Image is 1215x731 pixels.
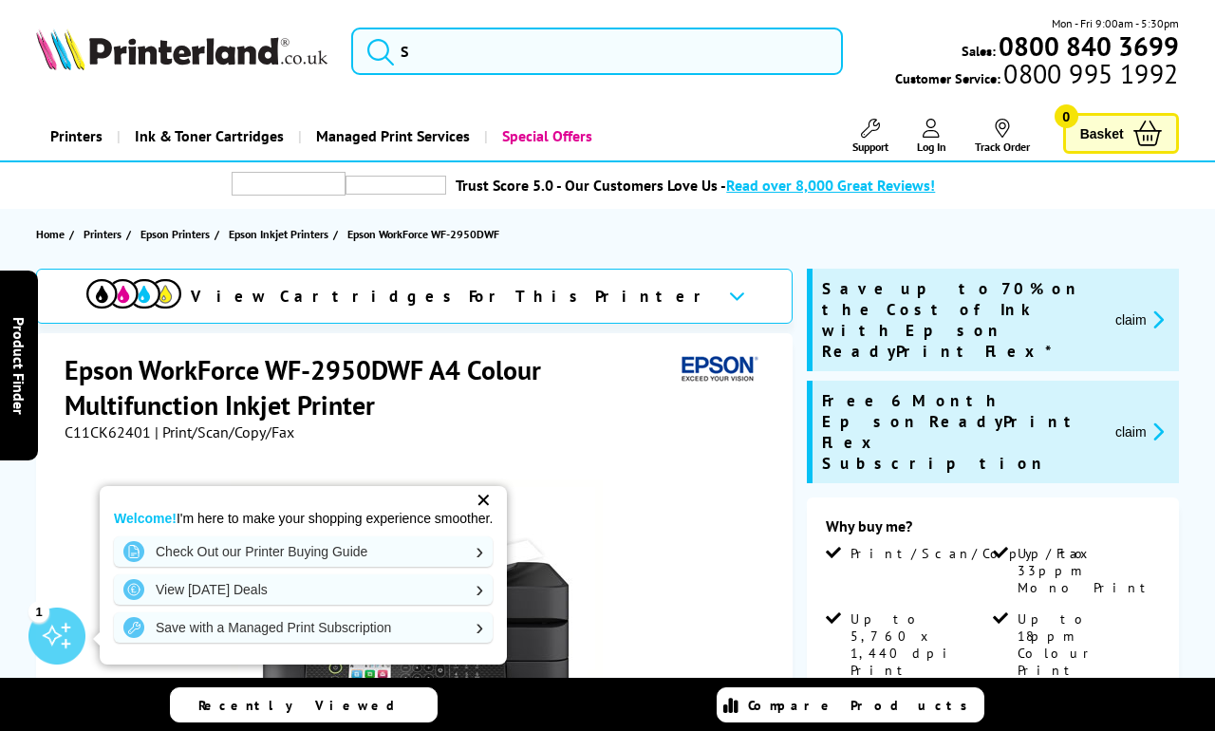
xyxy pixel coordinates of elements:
[975,119,1030,154] a: Track Order
[852,140,888,154] span: Support
[86,279,181,309] img: View Cartridges
[114,511,177,526] strong: Welcome!
[191,286,713,307] span: View Cartridges For This Printer
[822,278,1100,362] span: Save up to 70% on the Cost of Ink with Epson ReadyPrint Flex*
[135,112,284,160] span: Ink & Toner Cartridges
[347,224,499,244] span: Epson WorkForce WF-2950DWF
[114,536,493,567] a: Check Out our Printer Buying Guide
[1110,421,1169,442] button: promo-description
[114,612,493,643] a: Save with a Managed Print Subscription
[456,176,935,195] a: Trust Score 5.0 - Our Customers Love Us -Read over 8,000 Great Reviews!
[65,422,151,441] span: C11CK62401
[229,224,333,244] a: Epson Inkjet Printers
[28,601,49,622] div: 1
[895,65,1178,87] span: Customer Service:
[748,697,978,714] span: Compare Products
[470,487,496,514] div: ✕
[140,224,210,244] span: Epson Printers
[36,224,69,244] a: Home
[36,28,327,73] a: Printerland Logo
[1055,104,1078,128] span: 0
[140,224,215,244] a: Epson Printers
[1080,121,1124,146] span: Basket
[346,176,446,195] img: trustpilot rating
[917,140,946,154] span: Log In
[198,697,414,714] span: Recently Viewed
[1052,14,1179,32] span: Mon - Fri 9:00am - 5:30pm
[84,224,121,244] span: Printers
[1018,610,1157,679] span: Up to 18ppm Colour Print
[1063,113,1179,154] a: Basket 0
[347,224,504,244] a: Epson WorkForce WF-2950DWF
[155,422,294,441] span: | Print/Scan/Copy/Fax
[962,42,996,60] span: Sales:
[850,610,990,679] span: Up to 5,760 x 1,440 dpi Print
[229,224,328,244] span: Epson Inkjet Printers
[114,574,493,605] a: View [DATE] Deals
[351,28,843,75] input: S
[1018,545,1157,596] span: Up to 33ppm Mono Print
[726,176,935,195] span: Read over 8,000 Great Reviews!
[850,545,1094,562] span: Print/Scan/Copy/Fax
[117,112,298,160] a: Ink & Toner Cartridges
[9,317,28,415] span: Product Finder
[65,352,673,422] h1: Epson WorkForce WF-2950DWF A4 Colour Multifunction Inkjet Printer
[36,224,65,244] span: Home
[36,112,117,160] a: Printers
[1000,65,1178,83] span: 0800 995 1992
[298,112,484,160] a: Managed Print Services
[674,352,761,387] img: Epson
[36,28,327,69] img: Printerland Logo
[852,119,888,154] a: Support
[822,390,1100,474] span: Free 6 Month Epson ReadyPrint Flex Subscription
[1110,309,1169,330] button: promo-description
[232,172,346,196] img: trustpilot rating
[484,112,607,160] a: Special Offers
[826,516,1160,545] div: Why buy me?
[84,224,126,244] a: Printers
[917,119,946,154] a: Log In
[170,687,438,722] a: Recently Viewed
[114,510,493,527] p: I'm here to make your shopping experience smoother.
[717,687,984,722] a: Compare Products
[999,28,1179,64] b: 0800 840 3699
[996,37,1179,55] a: 0800 840 3699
